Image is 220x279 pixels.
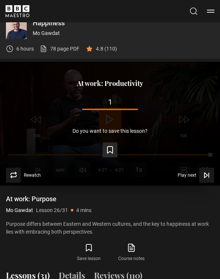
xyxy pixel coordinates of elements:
[3,98,217,106] div: 1
[72,128,148,134] p: Do you want to save this lesson?
[68,242,110,263] button: Save lesson
[6,195,214,203] h1: At work: Purpose
[178,173,196,177] span: Play next
[40,45,80,53] a: 78 page PDF
[36,206,68,214] p: Lesson 26/31
[96,45,117,53] p: 4.8 (110)
[76,206,91,214] p: 4 mins
[6,220,214,236] p: Purpose differs between Eastern and Western cultures, and the key to happiness at work lies with ...
[207,7,214,15] button: Toggle navigation
[6,168,41,183] button: Rewatch
[24,173,41,177] span: Rewatch
[33,29,214,37] p: Mo Gawdat
[110,242,152,263] a: Course notes
[6,5,29,17] svg: BBC Maestro
[16,45,34,53] p: 6 hours
[33,20,214,26] p: Happiness
[178,168,214,183] button: Play next
[6,206,33,214] p: Mo Gawdat
[75,80,145,87] button: At work: Productivity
